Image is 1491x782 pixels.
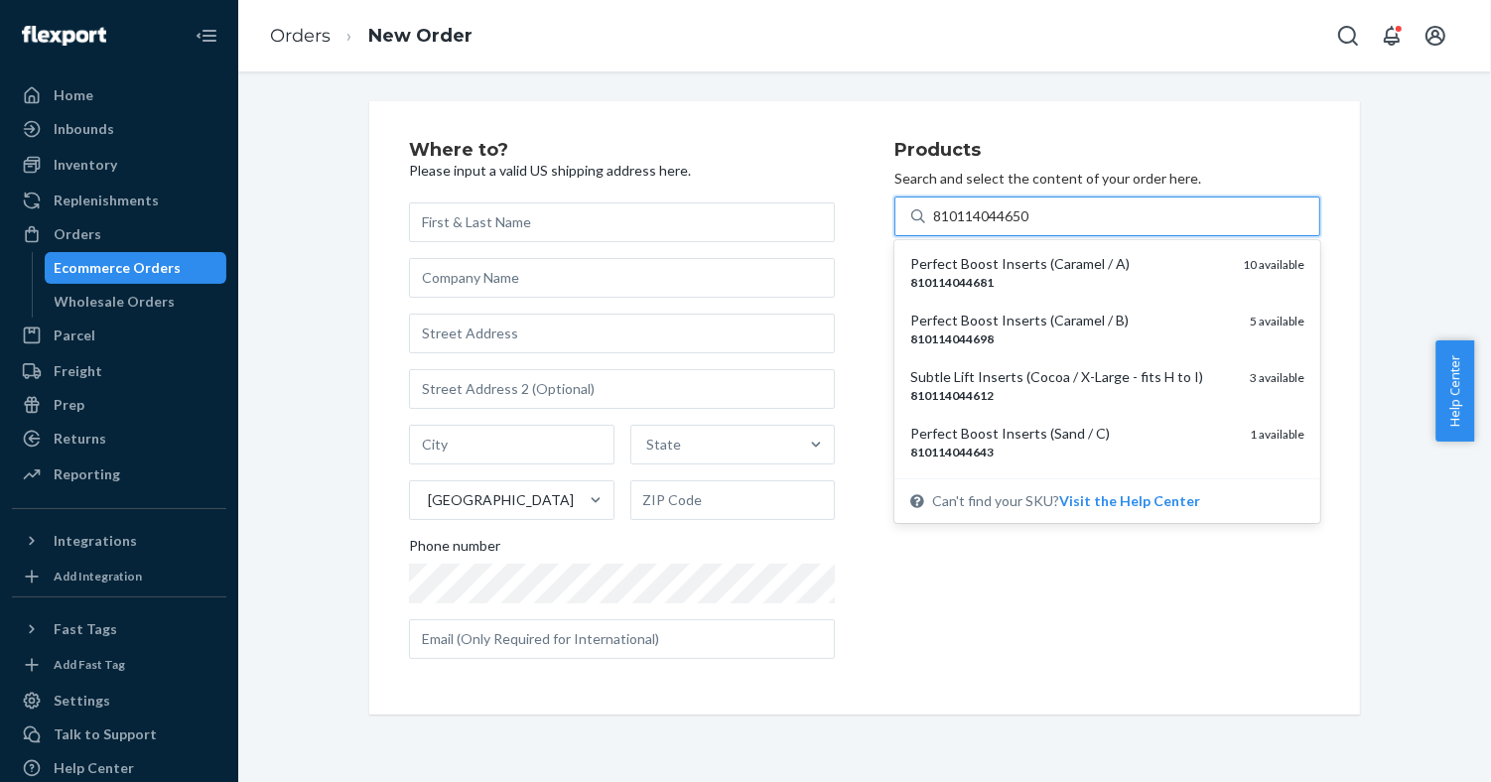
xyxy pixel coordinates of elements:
a: Orders [12,218,226,250]
span: 10 available [1243,257,1304,272]
a: Replenishments [12,185,226,216]
div: Add Integration [54,568,142,585]
button: Fast Tags [12,613,226,645]
div: Inventory [54,155,117,175]
a: Parcel [12,320,226,351]
button: Close Navigation [187,16,226,56]
em: 810114044681 [910,275,994,290]
button: Open notifications [1372,16,1412,56]
a: Orders [270,25,331,47]
span: 3 available [1250,370,1304,385]
input: Street Address 2 (Optional) [409,369,835,409]
input: First & Last Name [409,202,835,242]
a: Home [12,79,226,111]
button: Open account menu [1416,16,1455,56]
a: Settings [12,685,226,717]
input: Street Address [409,314,835,353]
img: Flexport logo [22,26,106,46]
div: Wholesale Orders [55,292,176,312]
a: Add Integration [12,565,226,588]
div: Freight [54,361,102,381]
span: 5 available [1250,314,1304,328]
input: [GEOGRAPHIC_DATA] [426,490,428,510]
a: Reporting [12,458,226,490]
span: Can't find your SKU? [932,491,1200,511]
a: Wholesale Orders [45,286,227,318]
button: Perfect Boost Inserts (Caramel / A)81011404468110 availablePerfect Boost Inserts (Caramel / B)810... [1059,491,1200,511]
div: Inbounds [54,119,114,139]
div: Prep [54,395,84,415]
div: Subtle Lift Inserts (Cocoa / X-Large - fits H to I) [910,367,1234,387]
a: Returns [12,423,226,455]
input: City [409,425,614,464]
div: Orders [54,224,101,244]
div: Perfect Boost Inserts (Caramel / A) [910,254,1227,274]
div: Perfect Boost Inserts (Sand / C) [910,424,1234,444]
a: Talk to Support [12,718,226,750]
h2: Where to? [409,141,835,161]
h2: Products [894,141,1320,161]
div: Reporting [54,464,120,484]
input: Perfect Boost Inserts (Caramel / A)81011404468110 availablePerfect Boost Inserts (Caramel / B)810... [933,206,1031,226]
div: Help Center [54,758,134,778]
a: Prep [12,389,226,421]
button: Open Search Box [1328,16,1368,56]
div: [GEOGRAPHIC_DATA] [428,490,574,510]
div: Ecommerce Orders [55,258,182,278]
div: Add Fast Tag [54,656,125,673]
span: 1 available [1250,427,1304,442]
div: Perfect Boost Inserts (Caramel / B) [910,311,1234,330]
input: Email (Only Required for International) [409,619,835,659]
input: ZIP Code [630,480,836,520]
div: State [647,435,682,455]
button: Integrations [12,525,226,557]
div: Home [54,85,93,105]
a: Inbounds [12,113,226,145]
a: Inventory [12,149,226,181]
a: Freight [12,355,226,387]
div: Integrations [54,531,137,551]
div: Parcel [54,326,95,345]
div: Fast Tags [54,619,117,639]
div: Settings [54,691,110,711]
em: 810114044698 [910,331,994,346]
button: Help Center [1435,340,1474,442]
input: Company Name [409,258,835,298]
div: Replenishments [54,191,159,210]
p: Please input a valid US shipping address here. [409,161,835,181]
em: 810114044612 [910,388,994,403]
a: New Order [368,25,473,47]
ol: breadcrumbs [254,7,488,65]
div: Returns [54,429,106,449]
p: Search and select the content of your order here. [894,169,1320,189]
div: Talk to Support [54,724,157,744]
a: Ecommerce Orders [45,252,227,284]
span: Phone number [409,536,500,564]
a: Add Fast Tag [12,653,226,677]
em: 810114044643 [910,445,994,459]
